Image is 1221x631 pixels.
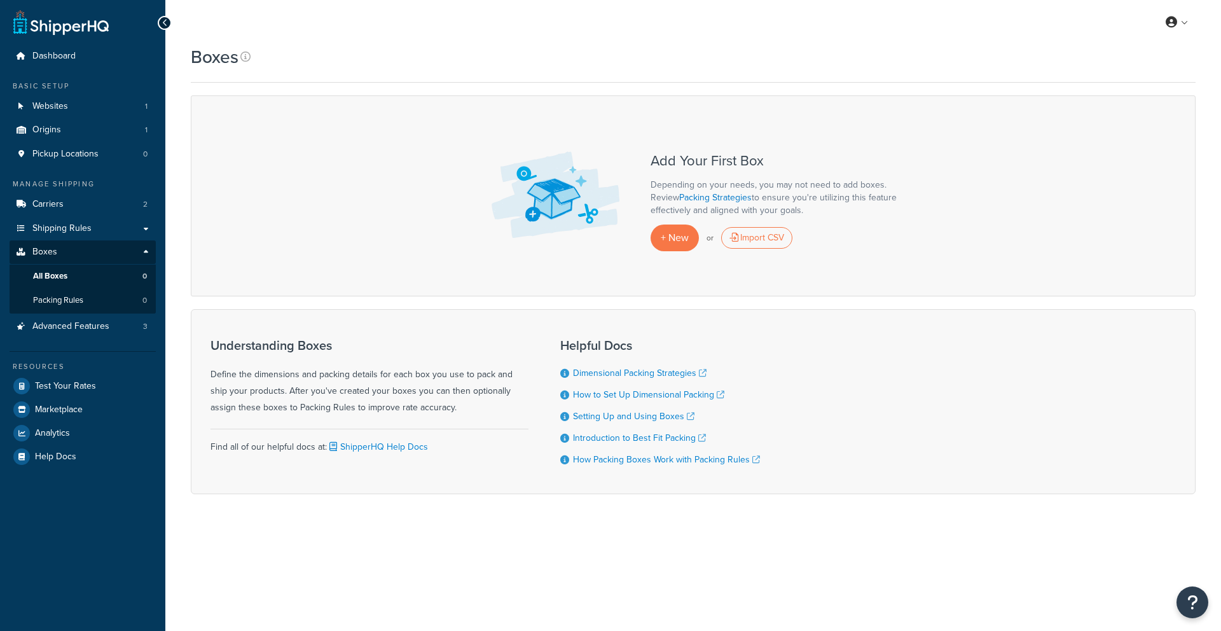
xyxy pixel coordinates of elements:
[10,142,156,166] li: Pickup Locations
[573,388,724,401] a: How to Set Up Dimensional Packing
[143,321,148,332] span: 3
[10,118,156,142] a: Origins 1
[10,265,156,288] a: All Boxes 0
[191,45,238,69] h1: Boxes
[32,101,68,112] span: Websites
[560,338,760,352] h3: Helpful Docs
[13,10,109,35] a: ShipperHQ Home
[10,217,156,240] a: Shipping Rules
[573,453,760,466] a: How Packing Boxes Work with Packing Rules
[10,289,156,312] a: Packing Rules 0
[33,271,67,282] span: All Boxes
[32,247,57,258] span: Boxes
[573,431,706,445] a: Introduction to Best Fit Packing
[10,361,156,372] div: Resources
[32,51,76,62] span: Dashboard
[35,428,70,439] span: Analytics
[33,295,83,306] span: Packing Rules
[707,229,714,247] p: or
[142,295,147,306] span: 0
[661,230,689,245] span: + New
[10,375,156,398] a: Test Your Rates
[10,81,156,92] div: Basic Setup
[35,405,83,415] span: Marketplace
[651,225,699,251] a: + New
[10,315,156,338] li: Advanced Features
[145,125,148,135] span: 1
[573,410,694,423] a: Setting Up and Using Boxes
[10,240,156,264] a: Boxes
[10,45,156,68] a: Dashboard
[35,381,96,392] span: Test Your Rates
[142,271,147,282] span: 0
[32,321,109,332] span: Advanced Features
[10,240,156,313] li: Boxes
[32,199,64,210] span: Carriers
[35,452,76,462] span: Help Docs
[143,199,148,210] span: 2
[32,149,99,160] span: Pickup Locations
[721,227,792,249] div: Import CSV
[573,366,707,380] a: Dimensional Packing Strategies
[145,101,148,112] span: 1
[10,95,156,118] li: Websites
[10,179,156,190] div: Manage Shipping
[32,223,92,234] span: Shipping Rules
[10,95,156,118] a: Websites 1
[10,118,156,142] li: Origins
[210,338,528,352] h3: Understanding Boxes
[10,193,156,216] a: Carriers 2
[10,315,156,338] a: Advanced Features 3
[1176,586,1208,618] button: Open Resource Center
[10,445,156,468] a: Help Docs
[10,398,156,421] a: Marketplace
[143,149,148,160] span: 0
[210,429,528,455] div: Find all of our helpful docs at:
[10,142,156,166] a: Pickup Locations 0
[651,179,905,217] p: Depending on your needs, you may not need to add boxes. Review to ensure you're utilizing this fe...
[651,153,905,169] h3: Add Your First Box
[210,338,528,416] div: Define the dimensions and packing details for each box you use to pack and ship your products. Af...
[10,422,156,445] a: Analytics
[10,265,156,288] li: All Boxes
[10,193,156,216] li: Carriers
[32,125,61,135] span: Origins
[679,191,752,204] a: Packing Strategies
[10,289,156,312] li: Packing Rules
[327,440,428,454] a: ShipperHQ Help Docs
